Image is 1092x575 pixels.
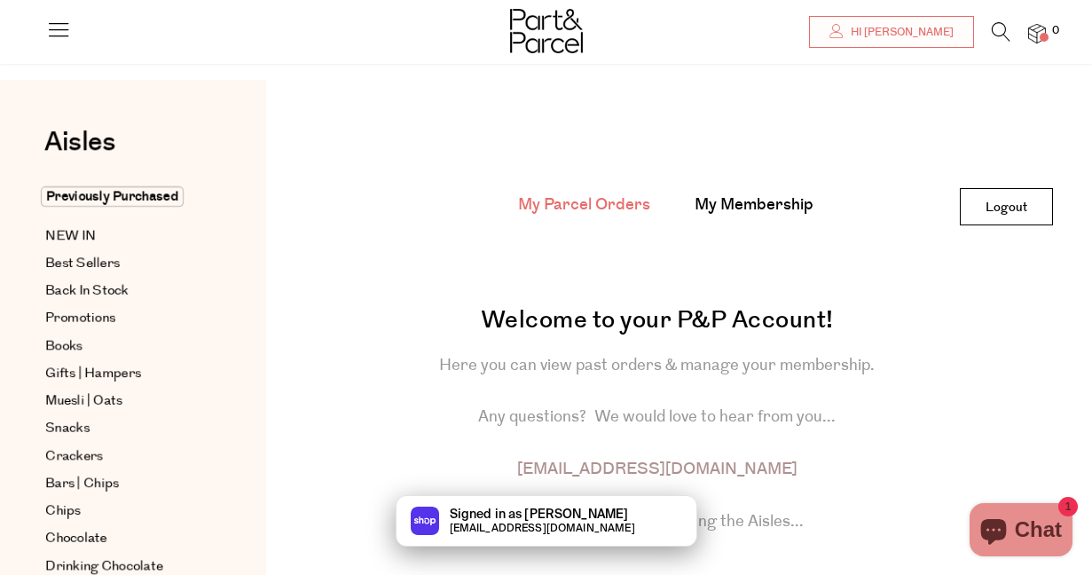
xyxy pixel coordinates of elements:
span: Snacks [45,418,90,439]
a: Crackers [45,445,207,467]
a: My Membership [695,193,813,217]
a: Aisles [44,129,115,173]
span: Bars | Chips [45,473,119,494]
a: Logout [960,188,1053,225]
a: Snacks [45,418,207,439]
a: 0 [1028,24,1046,43]
span: Muesli | Oats [45,390,122,412]
a: [EMAIL_ADDRESS][DOMAIN_NAME] [517,458,797,481]
span: Previously Purchased [41,186,184,207]
a: Hi [PERSON_NAME] [809,16,974,48]
a: Promotions [45,308,207,329]
img: Part&Parcel [510,9,583,53]
a: Previously Purchased [45,186,207,208]
span: NEW IN [45,225,96,247]
a: Bars | Chips [45,473,207,494]
a: My Parcel Orders [518,193,650,217]
a: Back In Stock [45,280,207,302]
span: Books [45,335,82,357]
span: 0 [1048,23,1064,39]
span: Gifts | Hampers [45,363,141,384]
a: Best Sellers [45,253,207,274]
a: Books [45,335,207,357]
p: Here you can view past orders & manage your membership. [297,353,1017,379]
span: Crackers [45,445,103,467]
a: NEW IN [45,225,207,247]
span: Aisles [44,122,115,161]
span: Hi [PERSON_NAME] [846,25,954,40]
span: Best Sellers [45,253,120,274]
span: Promotions [45,308,115,329]
h4: Welcome to your P&P Account! [297,306,1017,335]
a: Muesli | Oats [45,390,207,412]
a: Gifts | Hampers [45,363,207,384]
p: Any questions? We would love to hear from you... [297,405,1017,430]
span: Back In Stock [45,280,129,302]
